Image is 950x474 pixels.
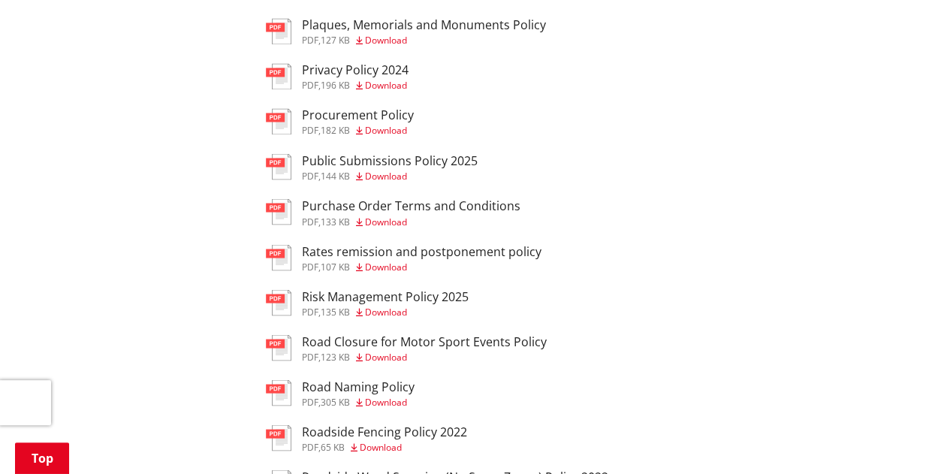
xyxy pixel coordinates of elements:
h3: Plaques, Memorials and Monuments Policy [302,18,546,32]
span: 144 KB [321,169,350,182]
a: Road Naming Policy pdf,305 KB Download [266,379,415,406]
img: document-pdf.svg [266,289,291,315]
span: pdf [302,124,318,137]
span: pdf [302,350,318,363]
div: , [302,81,409,90]
img: document-pdf.svg [266,334,291,361]
span: 123 KB [321,350,350,363]
span: 133 KB [321,215,350,228]
span: pdf [302,305,318,318]
span: Download [365,395,407,408]
span: Download [365,305,407,318]
a: Plaques, Memorials and Monuments Policy pdf,127 KB Download [266,18,546,45]
span: pdf [302,440,318,453]
a: Roadside Fencing Policy 2022 pdf,65 KB Download [266,424,467,451]
span: Download [365,169,407,182]
h3: Road Naming Policy [302,379,415,394]
span: Download [365,215,407,228]
span: 305 KB [321,395,350,408]
div: , [302,352,547,361]
span: Download [365,350,407,363]
span: Download [360,440,402,453]
img: document-pdf.svg [266,198,291,225]
img: document-pdf.svg [266,63,291,89]
img: document-pdf.svg [266,379,291,406]
h3: Privacy Policy 2024 [302,63,409,77]
img: document-pdf.svg [266,153,291,180]
h3: Risk Management Policy 2025 [302,289,469,303]
img: document-pdf.svg [266,108,291,134]
span: Download [365,79,407,92]
h3: Purchase Order Terms and Conditions [302,198,520,213]
a: Public Submissions Policy 2025 pdf,144 KB Download [266,153,478,180]
div: , [302,262,541,271]
img: document-pdf.svg [266,244,291,270]
h3: Procurement Policy [302,108,414,122]
span: 196 KB [321,79,350,92]
span: pdf [302,79,318,92]
span: pdf [302,34,318,47]
span: Download [365,260,407,273]
div: , [302,36,546,45]
span: 135 KB [321,305,350,318]
img: document-pdf.svg [266,424,291,451]
h3: Road Closure for Motor Sport Events Policy [302,334,547,349]
span: 65 KB [321,440,345,453]
a: Privacy Policy 2024 pdf,196 KB Download [266,63,409,90]
span: Download [365,34,407,47]
span: Download [365,124,407,137]
a: Risk Management Policy 2025 pdf,135 KB Download [266,289,469,316]
a: Top [15,442,69,474]
h3: Rates remission and postponement policy [302,244,541,258]
span: 107 KB [321,260,350,273]
h3: Public Submissions Policy 2025 [302,153,478,168]
a: Procurement Policy pdf,182 KB Download [266,108,414,135]
img: document-pdf.svg [266,18,291,44]
a: Road Closure for Motor Sport Events Policy pdf,123 KB Download [266,334,547,361]
div: , [302,397,415,406]
h3: Roadside Fencing Policy 2022 [302,424,467,439]
div: , [302,217,520,226]
div: , [302,171,478,180]
span: 182 KB [321,124,350,137]
iframe: Messenger Launcher [881,411,935,465]
a: Rates remission and postponement policy pdf,107 KB Download [266,244,541,271]
span: pdf [302,395,318,408]
span: pdf [302,215,318,228]
span: pdf [302,260,318,273]
div: , [302,126,414,135]
a: Purchase Order Terms and Conditions pdf,133 KB Download [266,198,520,225]
div: , [302,307,469,316]
div: , [302,442,467,451]
span: pdf [302,169,318,182]
span: 127 KB [321,34,350,47]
